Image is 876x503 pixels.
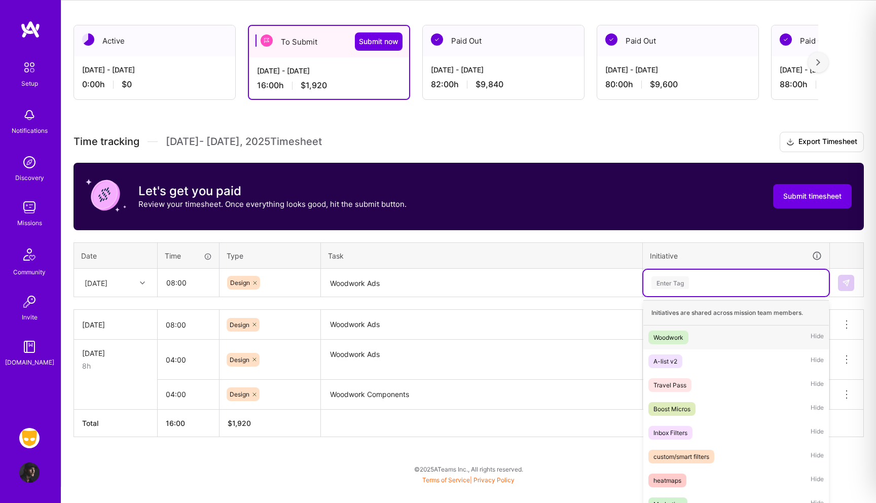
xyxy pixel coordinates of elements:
i: icon Chevron [140,280,145,285]
th: Total [74,409,158,437]
img: Paid Out [431,33,443,46]
div: Inbox Filters [653,427,687,438]
div: [DATE] - [DATE] [82,64,227,75]
div: Initiative [650,250,822,262]
span: $9,840 [476,79,503,90]
th: Type [220,242,321,269]
span: $9,600 [650,79,678,90]
span: Design [230,356,249,364]
div: [DATE] [82,348,149,358]
span: [DATE] - [DATE] , 2025 Timesheet [166,135,322,148]
span: Hide [811,450,824,463]
div: Discovery [15,172,44,183]
span: Hide [811,402,824,416]
div: [DATE] - [DATE] [431,64,576,75]
button: Export Timesheet [780,132,864,152]
input: HH:MM [158,381,219,408]
span: Hide [811,378,824,392]
img: Submit [842,279,850,287]
span: Design [230,279,250,286]
div: Woodwork [653,332,683,343]
span: Submit timesheet [783,191,842,201]
img: Invite [19,292,40,312]
div: Time [165,250,212,261]
th: Date [74,242,158,269]
span: Hide [811,426,824,440]
div: 82:00 h [431,79,576,90]
div: Initiatives are shared across mission team members. [643,300,829,326]
a: User Avatar [17,462,42,483]
div: Invite [22,312,38,322]
th: 16:00 [158,409,220,437]
div: [DOMAIN_NAME] [5,357,54,368]
div: Paid Out [423,25,584,56]
div: 8h [82,361,149,371]
p: Review your timesheet. Once everything looks good, hit the submit button. [138,199,407,209]
div: Travel Pass [653,380,686,390]
input: HH:MM [158,346,219,373]
div: heatmaps [653,475,681,486]
span: $1,920 [301,80,327,91]
span: $0 [122,79,132,90]
span: Submit now [359,37,398,47]
img: Paid Out [605,33,617,46]
div: [DATE] - [DATE] [605,64,750,75]
img: bell [19,105,40,125]
div: [DATE] - [DATE] [257,65,401,76]
div: 80:00 h [605,79,750,90]
div: To Submit [249,26,409,57]
div: Missions [17,218,42,228]
img: guide book [19,337,40,357]
textarea: Woodwork Ads [322,311,641,339]
div: 0:00 h [82,79,227,90]
button: Submit timesheet [773,184,852,208]
div: Enter Tag [651,275,689,291]
img: Paid Out [780,33,792,46]
div: © 2025 ATeams Inc., All rights reserved. [61,456,876,482]
span: Time tracking [74,135,139,148]
div: Active [74,25,235,56]
img: logo [20,20,41,39]
textarea: Woodwork Ads [322,341,641,379]
img: User Avatar [19,462,40,483]
div: custom/smart filters [653,451,709,462]
img: setup [19,57,40,78]
img: coin [86,175,126,215]
textarea: Woodwork Ads [322,270,641,297]
div: [DATE] [85,277,107,288]
div: Setup [21,78,38,89]
img: teamwork [19,197,40,218]
div: 16:00 h [257,80,401,91]
div: Boost Micros [653,404,690,414]
div: Paid Out [597,25,758,56]
img: Community [17,242,42,267]
div: Notifications [12,125,48,136]
th: Task [321,242,643,269]
span: Design [230,390,249,398]
span: $ 1,920 [228,419,251,427]
span: Hide [811,354,824,368]
img: To Submit [261,34,273,47]
img: Grindr: Design [19,428,40,448]
button: Submit now [355,32,403,51]
div: Community [13,267,46,277]
div: A-list v2 [653,356,677,367]
input: HH:MM [158,269,218,296]
input: HH:MM [158,311,219,338]
img: Active [82,33,94,46]
i: icon Download [786,137,794,148]
a: Privacy Policy [473,476,515,484]
span: | [422,476,515,484]
span: Hide [811,474,824,487]
span: Hide [811,331,824,344]
img: right [816,59,820,66]
img: discovery [19,152,40,172]
span: Design [230,321,249,329]
textarea: Woodwork Components [322,381,641,409]
a: Grindr: Design [17,428,42,448]
h3: Let's get you paid [138,184,407,199]
a: Terms of Service [422,476,470,484]
div: [DATE] [82,319,149,330]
